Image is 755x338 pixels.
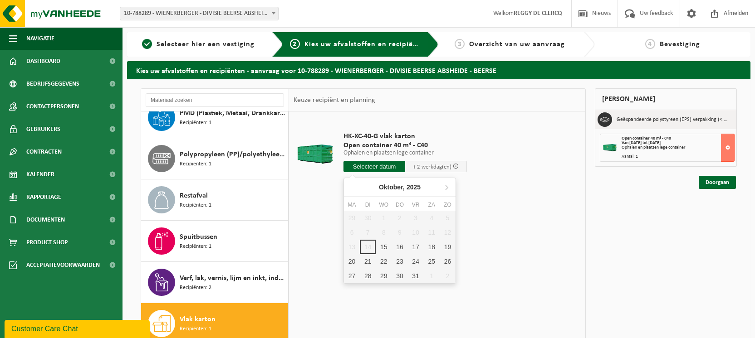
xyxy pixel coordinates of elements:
div: [PERSON_NAME] [595,88,737,110]
span: Recipiënten: 1 [180,201,211,210]
h2: Kies uw afvalstoffen en recipiënten - aanvraag voor 10-788289 - WIENERBERGER - DIVISIE BEERSE ABS... [127,61,750,79]
button: PMD (Plastiek, Metaal, Drankkartons) (bedrijven) Recipiënten: 1 [141,97,289,138]
div: ma [344,200,360,209]
div: 15 [376,240,392,254]
span: Acceptatievoorwaarden [26,254,100,276]
span: Polypropyleen (PP)/polyethyleentereftalaat (PET) spanbanden [180,149,286,160]
p: Ophalen en plaatsen lege container [343,150,467,156]
div: 22 [376,254,392,269]
div: 26 [440,254,456,269]
div: di [360,200,376,209]
span: Recipiënten: 1 [180,119,211,127]
div: Ophalen en plaatsen lege container [622,145,735,150]
span: 2 [290,39,300,49]
span: Verf, lak, vernis, lijm en inkt, industrieel in kleinverpakking [180,273,286,284]
div: 18 [424,240,440,254]
span: PMD (Plastiek, Metaal, Drankkartons) (bedrijven) [180,108,286,119]
span: Contactpersonen [26,95,79,118]
div: 21 [360,254,376,269]
h3: Geëxpandeerde polystyreen (EPS) verpakking (< 1 m² per stuk), recycleerbaar [617,112,730,127]
div: za [424,200,440,209]
span: Spuitbussen [180,232,217,242]
span: Restafval [180,190,208,201]
div: 2 [440,269,456,283]
div: zo [440,200,456,209]
span: Documenten [26,208,65,231]
span: HK-XC-40-G vlak karton [343,132,467,141]
span: 3 [455,39,465,49]
span: Recipiënten: 1 [180,242,211,251]
span: 4 [645,39,655,49]
button: Spuitbussen Recipiënten: 1 [141,221,289,262]
div: 16 [392,240,407,254]
div: 25 [424,254,440,269]
div: 24 [408,254,424,269]
span: Vlak karton [180,314,216,325]
span: Kalender [26,163,54,186]
div: 31 [408,269,424,283]
div: 17 [408,240,424,254]
span: Kies uw afvalstoffen en recipiënten [304,41,429,48]
span: Bevestiging [660,41,700,48]
span: Gebruikers [26,118,60,140]
div: Oktober, [375,180,424,194]
div: 30 [392,269,407,283]
strong: Van [DATE] tot [DATE] [622,140,661,145]
span: 1 [142,39,152,49]
div: do [392,200,407,209]
input: Selecteer datum [343,161,405,172]
div: Keuze recipiënt en planning [289,89,380,111]
div: Aantal: 1 [622,155,735,159]
span: 10-788289 - WIENERBERGER - DIVISIE BEERSE ABSHEIDE - BEERSE [120,7,278,20]
span: Selecteer hier een vestiging [157,41,255,48]
div: 20 [344,254,360,269]
span: Bedrijfsgegevens [26,72,79,95]
span: Recipiënten: 2 [180,284,211,292]
div: 28 [360,269,376,283]
div: 27 [344,269,360,283]
i: 2025 [407,184,421,190]
a: 1Selecteer hier een vestiging [132,39,265,50]
div: 19 [440,240,456,254]
div: wo [376,200,392,209]
span: Rapportage [26,186,61,208]
a: Doorgaan [699,176,736,189]
span: Recipiënten: 1 [180,160,211,169]
button: Verf, lak, vernis, lijm en inkt, industrieel in kleinverpakking Recipiënten: 2 [141,262,289,303]
input: Materiaal zoeken [146,93,284,107]
span: Open container 40 m³ - C40 [622,136,671,141]
span: Contracten [26,140,62,163]
div: 29 [376,269,392,283]
span: Overzicht van uw aanvraag [469,41,565,48]
strong: REGGY DE CLERCQ [514,10,562,17]
div: vr [408,200,424,209]
span: Recipiënten: 1 [180,325,211,333]
button: Restafval Recipiënten: 1 [141,179,289,221]
button: Polypropyleen (PP)/polyethyleentereftalaat (PET) spanbanden Recipiënten: 1 [141,138,289,179]
span: Dashboard [26,50,60,72]
span: Product Shop [26,231,68,254]
span: + 2 werkdag(en) [413,164,451,170]
span: Open container 40 m³ - C40 [343,141,467,150]
span: Navigatie [26,27,54,50]
div: 23 [392,254,407,269]
iframe: chat widget [5,318,152,338]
